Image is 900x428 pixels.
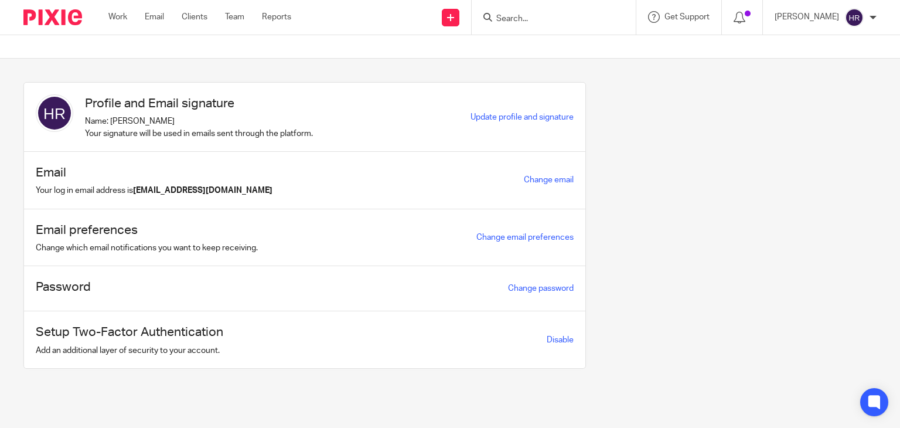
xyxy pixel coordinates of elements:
[23,9,82,25] img: Pixie
[36,345,223,356] p: Add an additional layer of security to your account.
[524,176,574,184] a: Change email
[145,11,164,23] a: Email
[36,185,272,196] p: Your log in email address is
[471,113,574,121] a: Update profile and signature
[36,242,258,254] p: Change which email notifications you want to keep receiving.
[547,336,574,344] a: Disable
[36,221,258,239] h1: Email preferences
[476,233,574,242] a: Change email preferences
[85,116,313,140] p: Name: [PERSON_NAME] Your signature will be used in emails sent through the platform.
[262,11,291,23] a: Reports
[495,14,601,25] input: Search
[108,11,127,23] a: Work
[664,13,710,21] span: Get Support
[133,186,272,195] b: [EMAIL_ADDRESS][DOMAIN_NAME]
[36,323,223,341] h1: Setup Two-Factor Authentication
[508,284,574,293] a: Change password
[36,164,272,182] h1: Email
[36,278,91,296] h1: Password
[182,11,207,23] a: Clients
[225,11,244,23] a: Team
[36,94,73,132] img: svg%3E
[775,11,839,23] p: [PERSON_NAME]
[845,8,864,27] img: svg%3E
[85,94,313,113] h1: Profile and Email signature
